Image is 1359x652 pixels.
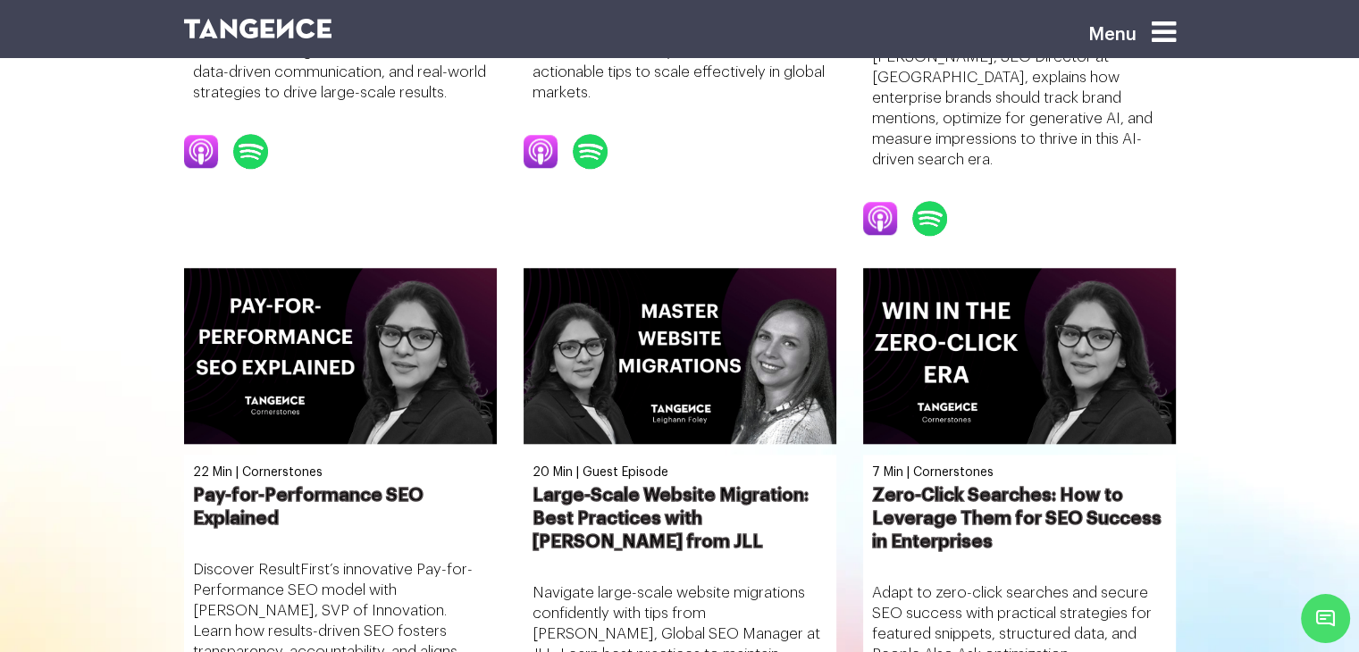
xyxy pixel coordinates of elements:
[242,466,323,479] span: Cornerstones
[1301,594,1350,643] span: Chat Widget
[907,466,910,479] span: |
[872,484,1167,554] a: Zero-Click Searches: How to Leverage Them for SEO Success in Enterprises
[193,466,232,479] span: 22 Min
[583,466,668,479] span: Guest Episode
[913,466,994,479] span: Cornerstones
[576,466,579,479] span: |
[184,268,497,444] img: PAY-FOR-PERFORMANCE.jpg
[863,202,899,235] img: podcast1new.png
[863,268,1176,444] img: WIN-IN-THE-ZERO-CLICK.jpg
[193,484,488,531] a: Pay-for-Performance SEO Explained
[524,135,559,168] img: podcast1new.png
[233,134,269,168] img: podcast3new.png
[912,201,948,235] img: podcast3new.png
[236,466,239,479] span: |
[524,268,836,444] img: MASTER-WEBSITE-MIGRATIONS.jpg
[184,19,332,38] img: logo SVG
[872,5,1167,170] p: SEO authority metrics are evolving—links are out, mentions and AI visibility are in. [PERSON_NAME...
[872,466,903,479] span: 7 Min
[184,135,220,168] img: podcast1new.png
[533,484,827,554] a: Large-Scale Website Migration: Best Practices with [PERSON_NAME] from JLL
[533,466,573,479] span: 20 Min
[573,134,608,168] img: podcast3new.png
